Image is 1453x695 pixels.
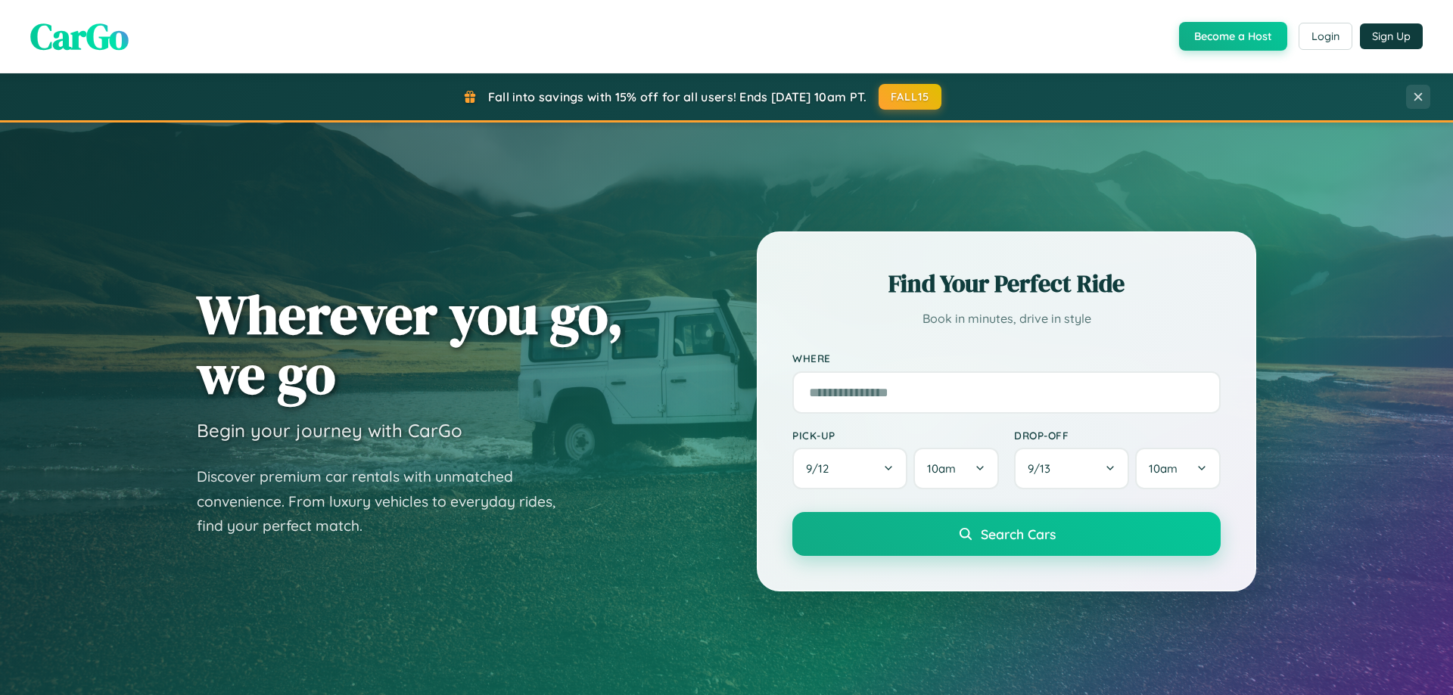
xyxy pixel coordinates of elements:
[197,464,575,538] p: Discover premium car rentals with unmatched convenience. From luxury vehicles to everyday rides, ...
[1028,461,1058,476] span: 9 / 13
[927,461,956,476] span: 10am
[792,512,1221,556] button: Search Cars
[806,461,836,476] span: 9 / 12
[792,267,1221,300] h2: Find Your Perfect Ride
[1135,448,1221,489] button: 10am
[792,448,907,489] button: 9/12
[1299,23,1352,50] button: Login
[879,84,942,110] button: FALL15
[792,352,1221,365] label: Where
[1014,429,1221,442] label: Drop-off
[1014,448,1129,489] button: 9/13
[792,429,999,442] label: Pick-up
[913,448,999,489] button: 10am
[1149,461,1178,476] span: 10am
[488,89,867,104] span: Fall into savings with 15% off for all users! Ends [DATE] 10am PT.
[197,419,462,442] h3: Begin your journey with CarGo
[30,11,129,61] span: CarGo
[197,284,624,404] h1: Wherever you go, we go
[981,526,1056,542] span: Search Cars
[1179,22,1287,51] button: Become a Host
[792,308,1221,330] p: Book in minutes, drive in style
[1360,23,1423,49] button: Sign Up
